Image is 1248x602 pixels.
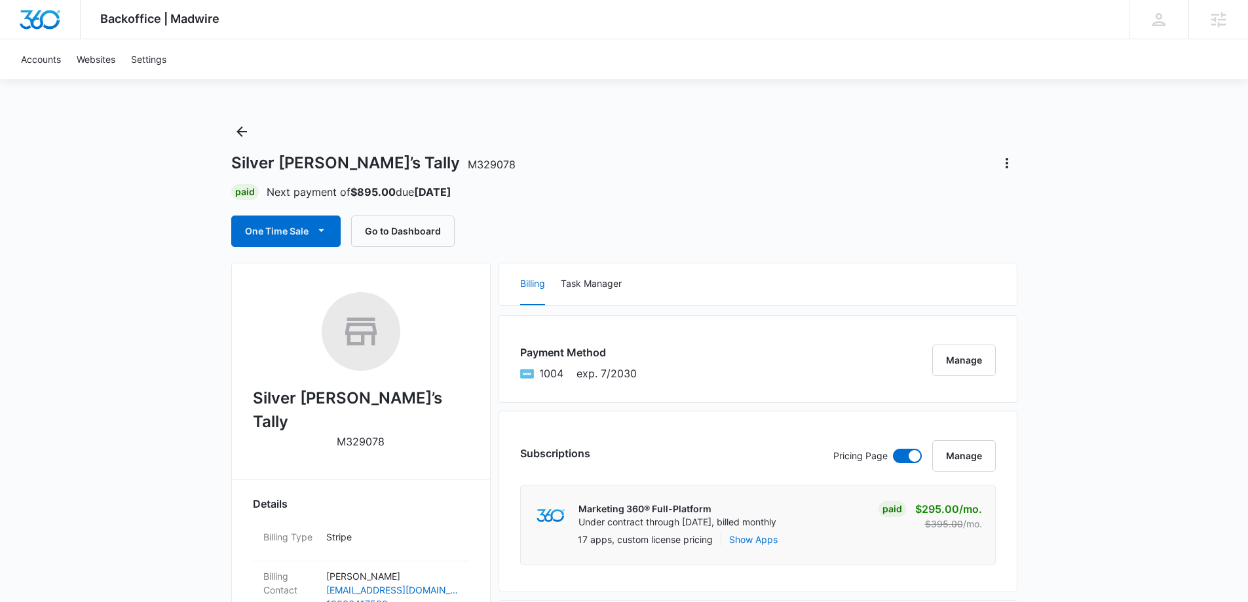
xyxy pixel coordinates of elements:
button: Manage [932,440,996,472]
button: Billing [520,263,545,305]
p: Marketing 360® Full-Platform [578,502,776,516]
h1: Silver [PERSON_NAME]’s Tally [231,153,516,173]
s: $395.00 [925,518,963,529]
span: Backoffice | Madwire [100,12,219,26]
p: $295.00 [915,501,982,517]
p: M329078 [337,434,385,449]
button: Show Apps [729,533,778,546]
span: exp. 7/2030 [577,366,637,381]
a: [EMAIL_ADDRESS][DOMAIN_NAME] [326,583,459,597]
span: American Express ending with [539,366,563,381]
p: 17 apps, custom license pricing [578,533,713,546]
strong: [DATE] [414,185,451,198]
dt: Billing Contact [263,569,316,597]
h3: Subscriptions [520,445,590,461]
p: [PERSON_NAME] [326,569,459,583]
span: /mo. [963,518,982,529]
a: Websites [69,39,123,79]
button: Manage [932,345,996,376]
dt: Billing Type [263,530,316,544]
p: Next payment of due [267,184,451,200]
button: Back [231,121,252,142]
div: Billing TypeStripe [253,522,469,561]
a: Accounts [13,39,69,79]
a: Settings [123,39,174,79]
p: Stripe [326,530,459,544]
img: marketing360Logo [537,509,565,523]
strong: $895.00 [350,185,396,198]
h3: Payment Method [520,345,637,360]
button: Go to Dashboard [351,216,455,247]
div: Paid [231,184,259,200]
p: Pricing Page [833,449,888,463]
p: Under contract through [DATE], billed monthly [578,516,776,529]
button: Actions [996,153,1017,174]
button: Task Manager [561,263,622,305]
span: Details [253,496,288,512]
span: M329078 [468,158,516,171]
button: One Time Sale [231,216,341,247]
h2: Silver [PERSON_NAME]’s Tally [253,386,469,434]
span: /mo. [959,502,982,516]
div: Paid [879,501,906,517]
